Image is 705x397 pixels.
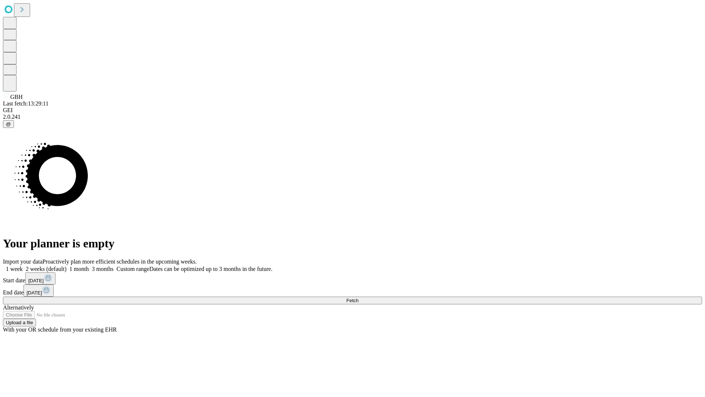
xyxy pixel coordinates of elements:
[3,107,702,114] div: GEI
[92,266,113,272] span: 3 months
[3,319,36,326] button: Upload a file
[346,298,358,303] span: Fetch
[26,290,42,296] span: [DATE]
[3,297,702,304] button: Fetch
[25,272,55,285] button: [DATE]
[3,326,117,333] span: With your OR schedule from your existing EHR
[3,120,14,128] button: @
[3,237,702,250] h1: Your planner is empty
[10,94,23,100] span: GBH
[28,278,44,283] span: [DATE]
[26,266,66,272] span: 2 weeks (default)
[3,258,43,265] span: Import your data
[3,114,702,120] div: 2.0.241
[3,285,702,297] div: End date
[3,100,48,107] span: Last fetch: 13:29:11
[6,121,11,127] span: @
[6,266,23,272] span: 1 week
[23,285,54,297] button: [DATE]
[149,266,272,272] span: Dates can be optimized up to 3 months in the future.
[43,258,197,265] span: Proactively plan more efficient schedules in the upcoming weeks.
[69,266,89,272] span: 1 month
[116,266,149,272] span: Custom range
[3,272,702,285] div: Start date
[3,304,34,311] span: Alternatively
